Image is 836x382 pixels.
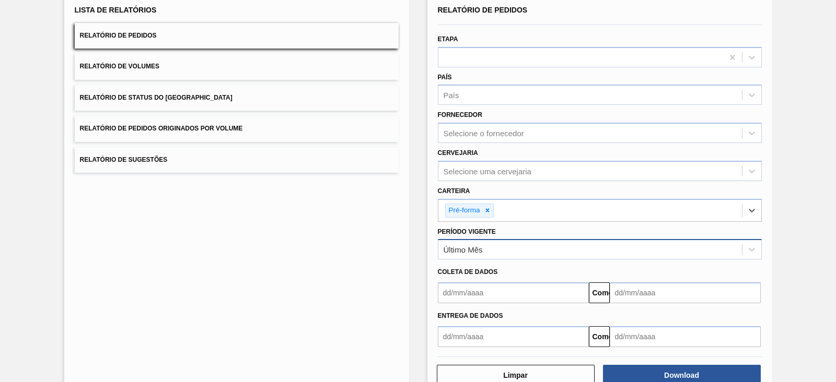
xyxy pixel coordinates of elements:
font: Pré-forma [449,206,480,214]
font: Último Mês [444,245,483,254]
button: Relatório de Pedidos [75,23,399,49]
font: Cervejaria [438,149,478,157]
button: Relatório de Status do [GEOGRAPHIC_DATA] [75,85,399,111]
input: dd/mm/aaaa [438,326,589,347]
font: Etapa [438,35,458,43]
button: Comeu [589,326,610,347]
font: Limpar [503,371,528,379]
font: Selecione uma cervejaria [444,166,531,175]
input: dd/mm/aaaa [438,282,589,303]
font: Relatório de Sugestões [80,156,168,163]
font: País [444,91,459,100]
font: Comeu [593,289,617,297]
button: Relatório de Sugestões [75,147,399,173]
button: Relatório de Pedidos Originados por Volume [75,116,399,141]
font: Período Vigente [438,228,496,235]
font: Coleta de dados [438,268,498,276]
font: Download [664,371,699,379]
font: Fornecedor [438,111,482,118]
font: Carteira [438,187,470,195]
font: Relatório de Status do [GEOGRAPHIC_DATA] [80,94,233,101]
font: Relatório de Pedidos Originados por Volume [80,125,243,133]
font: Selecione o fornecedor [444,129,524,138]
font: Relatório de Pedidos [80,32,157,39]
button: Comeu [589,282,610,303]
font: Entrega de dados [438,312,503,319]
font: Comeu [593,332,617,341]
input: dd/mm/aaaa [610,326,761,347]
input: dd/mm/aaaa [610,282,761,303]
font: Relatório de Volumes [80,63,159,70]
button: Relatório de Volumes [75,54,399,79]
font: Relatório de Pedidos [438,6,528,14]
font: País [438,74,452,81]
font: Lista de Relatórios [75,6,157,14]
